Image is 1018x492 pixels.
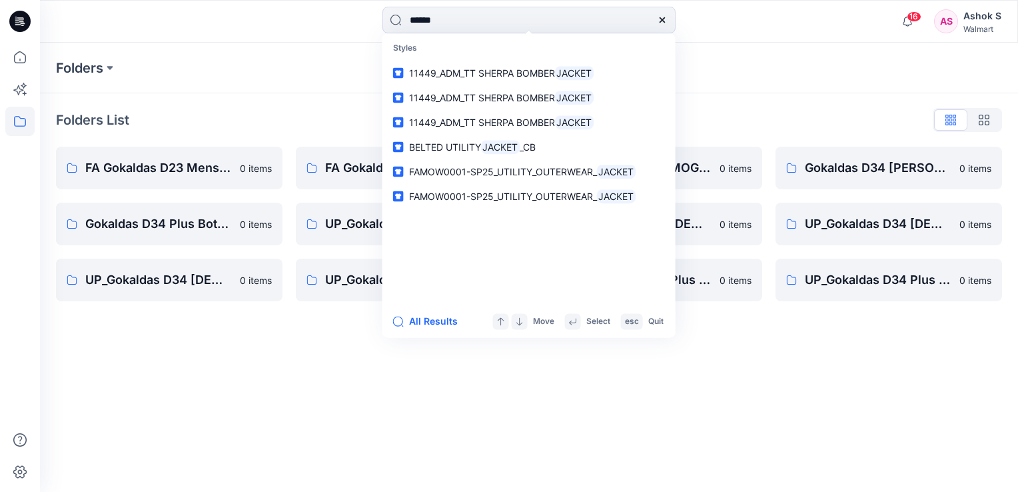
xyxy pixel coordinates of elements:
[240,273,272,287] p: 0 items
[385,159,673,184] a: FAMOW0001-SP25_UTILITY_OUTERWEAR_JACKET
[409,141,481,153] span: BELTED UTILITY
[240,217,272,231] p: 0 items
[296,203,522,245] a: UP_Gokaldas D24 Boys Bottoms4 items
[85,159,232,177] p: FA Gokaldas D23 Mens Wovens
[805,215,951,233] p: UP_Gokaldas D34 [DEMOGRAPHIC_DATA] Dresses
[240,161,272,175] p: 0 items
[481,139,520,155] mark: JACKET
[325,215,472,233] p: UP_Gokaldas D24 Boys Bottoms
[385,184,673,209] a: FAMOW0001-SP25_UTILITY_OUTERWEAR_JACKET
[597,164,636,179] mark: JACKET
[56,203,282,245] a: Gokaldas D34 Plus Bottoms0 items
[409,67,555,79] span: 11449_ADM_TT SHERPA BOMBER
[325,271,472,289] p: UP_Gokaldas D34 [DEMOGRAPHIC_DATA] Woven Tops
[775,259,1002,301] a: UP_Gokaldas D34 Plus Tops & Dresses0 items
[586,315,610,329] p: Select
[385,135,673,159] a: BELTED UTILITYJACKET_CB
[720,217,752,231] p: 0 items
[959,273,991,287] p: 0 items
[385,61,673,85] a: 11449_ADM_TT SHERPA BOMBERJACKET
[393,313,466,329] button: All Results
[907,11,921,22] span: 16
[56,59,103,77] a: Folders
[805,271,951,289] p: UP_Gokaldas D34 Plus Tops & Dresses
[775,203,1002,245] a: UP_Gokaldas D34 [DEMOGRAPHIC_DATA] Dresses0 items
[56,110,129,130] p: Folders List
[959,217,991,231] p: 0 items
[409,92,555,103] span: 11449_ADM_TT SHERPA BOMBER
[959,161,991,175] p: 0 items
[85,215,232,233] p: Gokaldas D34 Plus Bottoms
[533,315,554,329] p: Move
[520,141,536,153] span: _CB
[555,90,594,105] mark: JACKET
[555,65,594,81] mark: JACKET
[934,9,958,33] div: AS
[296,147,522,189] a: FA Gokaldas D34 Womens Wovens0 items
[56,259,282,301] a: UP_Gokaldas D34 [DEMOGRAPHIC_DATA] Outerwear0 items
[409,191,597,202] span: FAMOW0001-SP25_UTILITY_OUTERWEAR_
[963,8,1001,24] div: Ashok S
[85,271,232,289] p: UP_Gokaldas D34 [DEMOGRAPHIC_DATA] Outerwear
[56,147,282,189] a: FA Gokaldas D23 Mens Wovens0 items
[720,273,752,287] p: 0 items
[625,315,639,329] p: esc
[385,36,673,61] p: Styles
[385,110,673,135] a: 11449_ADM_TT SHERPA BOMBERJACKET
[805,159,951,177] p: Gokaldas D34 [PERSON_NAME]
[296,259,522,301] a: UP_Gokaldas D34 [DEMOGRAPHIC_DATA] Woven Tops0 items
[648,315,664,329] p: Quit
[597,189,636,204] mark: JACKET
[720,161,752,175] p: 0 items
[409,117,555,128] span: 11449_ADM_TT SHERPA BOMBER
[775,147,1002,189] a: Gokaldas D34 [PERSON_NAME]0 items
[963,24,1001,34] div: Walmart
[409,166,597,177] span: FAMOW0001-SP25_UTILITY_OUTERWEAR_
[325,159,472,177] p: FA Gokaldas D34 Womens Wovens
[385,85,673,110] a: 11449_ADM_TT SHERPA BOMBERJACKET
[555,115,594,130] mark: JACKET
